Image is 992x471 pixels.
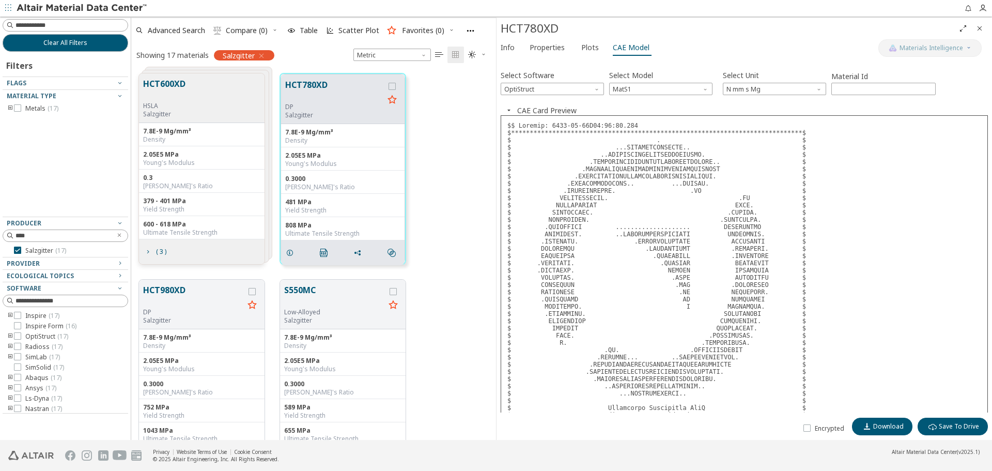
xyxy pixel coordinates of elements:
div: 1043 MPa [143,427,260,435]
div: [PERSON_NAME]'s Ratio [143,388,260,397]
i: toogle group [7,312,14,320]
button: HCT780XD [285,79,384,103]
span: ( 17 ) [51,404,62,413]
button: Theme [464,47,491,63]
div: Density [143,342,260,350]
button: S550MC [284,284,385,308]
span: Advanced Search [148,27,205,34]
span: Info [501,39,515,56]
span: ( 17 ) [49,353,60,361]
div: 0.3000 [285,175,400,183]
span: Save To Drive [939,422,979,431]
span: ( 17 ) [53,363,64,372]
button: Similar search [383,242,405,263]
span: MatS1 [609,83,712,95]
div: Young's Modulus [284,365,401,373]
div: Yield Strength [284,412,401,420]
span: ( 17 ) [51,394,62,403]
i: toogle group [7,394,14,403]
div: Young's Modulus [143,365,260,373]
span: OptiStruct [501,83,604,95]
span: ( 17 ) [57,332,68,341]
div: Unit [723,83,826,95]
button: Flags [3,77,128,89]
i: toogle group [7,374,14,382]
span: ( 17 ) [48,104,58,113]
span: ( 17 ) [49,311,59,320]
button: Ecological Topics [3,270,128,282]
button: Favorite [384,92,400,109]
span: Ecological Topics [7,271,74,280]
span: ( 17 ) [52,342,63,351]
div: DP [143,308,244,316]
span: Ls-Dyna [25,394,62,403]
div: 0.3 [143,174,260,182]
div: © 2025 Altair Engineering, Inc. All Rights Reserved. [153,455,279,463]
div: Young's Modulus [143,159,260,167]
div: 589 MPa [284,403,401,412]
label: Select Unit [723,68,759,83]
span: Inspire Form [25,322,76,330]
i:  [213,26,222,35]
i: toogle group [7,343,14,351]
input: Start Number [832,83,935,95]
div: Ultimate Tensile Strength [284,435,401,443]
button: Clear All Filters [3,34,128,52]
div: Density [285,136,400,145]
span: ( 17 ) [55,246,66,255]
label: Select Software [501,68,554,83]
button: Close [971,20,988,37]
i: toogle group [7,405,14,413]
span: Altair Material Data Center [892,448,957,455]
span: Metric [353,49,431,61]
span: Ansys [25,384,56,392]
div: 7.8E-9 Mg/mm³ [285,128,400,136]
span: ( 17 ) [45,384,56,392]
div: Yield Strength [143,412,260,420]
label: Material Id [831,70,936,83]
button: Save To Drive [918,418,988,435]
div: Software [501,83,604,95]
button: Table View [431,47,447,63]
div: Filters [3,52,38,77]
button: Software [3,282,128,295]
span: SimSolid [25,363,64,372]
i:  [928,422,937,431]
div: 655 MPa [284,427,401,435]
div: 481 MPa [285,198,400,206]
div: Ultimate Tensile Strength [143,435,260,443]
i:  [468,51,476,59]
button: Material Type [3,90,128,102]
p: Salzgitter [143,316,244,325]
div: 2.05E5 MPa [143,357,260,365]
div: Ultimate Tensile Strength [285,230,400,238]
i:  [320,249,328,257]
span: Table [300,27,318,34]
div: HCT780XD [501,20,955,37]
div: 7.8E-9 Mg/mm³ [284,333,401,342]
span: Clear All Filters [43,39,87,47]
span: Provider [7,259,40,268]
button: Close [501,105,517,115]
a: Privacy [153,448,169,455]
button: Clear text [111,230,128,241]
p: Salzgitter [285,111,384,119]
i: toogle group [7,384,14,392]
p: Salzgitter [284,316,385,325]
button: Tile View [447,47,464,63]
div: Young's Modulus [285,160,400,168]
span: Software [7,284,41,293]
span: Favorites (0) [402,27,444,34]
div: Showing 17 materials [136,50,209,60]
div: 2.05E5 MPa [284,357,401,365]
div: 379 - 401 MPa [143,197,260,205]
button: Details [281,242,303,263]
a: Website Terms of Use [177,448,227,455]
button: HCT980XD [143,284,244,308]
button: AI CopilotMaterials Intelligence [878,39,982,57]
button: Producer [3,217,128,230]
label: Select Model [609,68,653,83]
span: Abaqus [25,374,61,382]
div: 2.05E5 MPa [285,151,400,160]
span: SimLab [25,353,60,361]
